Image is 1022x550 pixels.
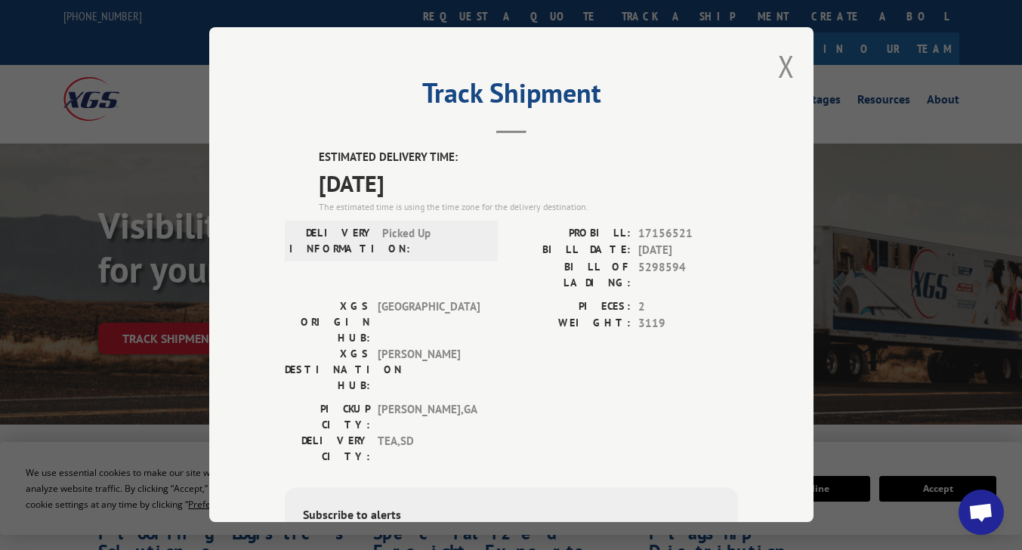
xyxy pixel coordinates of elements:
[285,82,738,111] h2: Track Shipment
[778,46,795,86] button: Close modal
[638,259,738,291] span: 5298594
[303,505,720,527] div: Subscribe to alerts
[638,315,738,332] span: 3119
[382,225,484,257] span: Picked Up
[638,242,738,259] span: [DATE]
[638,298,738,316] span: 2
[511,315,631,332] label: WEIGHT:
[285,433,370,465] label: DELIVERY CITY:
[285,346,370,394] label: XGS DESTINATION HUB:
[511,225,631,243] label: PROBILL:
[285,298,370,346] label: XGS ORIGIN HUB:
[959,490,1004,535] div: Open chat
[289,225,375,257] label: DELIVERY INFORMATION:
[511,298,631,316] label: PIECES:
[511,259,631,291] label: BILL OF LADING:
[378,401,480,433] span: [PERSON_NAME] , GA
[511,242,631,259] label: BILL DATE:
[378,298,480,346] span: [GEOGRAPHIC_DATA]
[319,200,738,214] div: The estimated time is using the time zone for the delivery destination.
[285,401,370,433] label: PICKUP CITY:
[378,433,480,465] span: TEA , SD
[378,346,480,394] span: [PERSON_NAME]
[638,225,738,243] span: 17156521
[319,149,738,166] label: ESTIMATED DELIVERY TIME:
[319,166,738,200] span: [DATE]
